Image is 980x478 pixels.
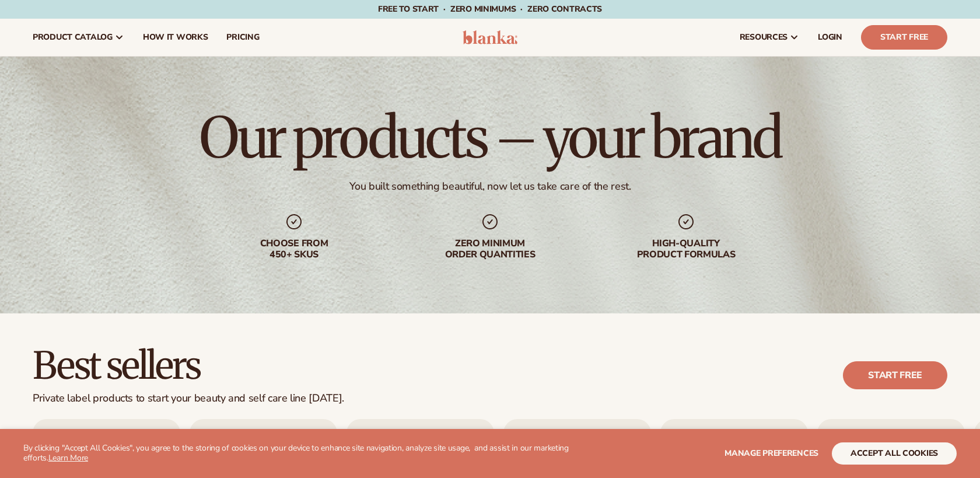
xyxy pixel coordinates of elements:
[143,33,208,42] span: How It Works
[740,33,787,42] span: resources
[861,25,947,50] a: Start Free
[415,238,565,260] div: Zero minimum order quantities
[134,19,218,56] a: How It Works
[33,392,344,405] div: Private label products to start your beauty and self care line [DATE].
[818,33,842,42] span: LOGIN
[23,444,572,463] p: By clicking "Accept All Cookies", you agree to the storing of cookies on your device to enhance s...
[378,4,602,15] span: Free to start · ZERO minimums · ZERO contracts
[33,33,113,42] span: product catalog
[226,33,259,42] span: pricing
[724,442,818,465] button: Manage preferences
[48,452,88,463] a: Learn More
[808,19,852,56] a: LOGIN
[199,110,780,166] h1: Our products – your brand
[611,238,761,260] div: High-quality product formulas
[23,19,134,56] a: product catalog
[832,442,957,465] button: accept all cookies
[219,238,369,260] div: Choose from 450+ Skus
[349,180,631,193] div: You built something beautiful, now let us take care of the rest.
[730,19,808,56] a: resources
[724,448,818,459] span: Manage preferences
[33,346,344,385] h2: Best sellers
[217,19,268,56] a: pricing
[843,361,947,389] a: Start free
[463,30,518,44] img: logo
